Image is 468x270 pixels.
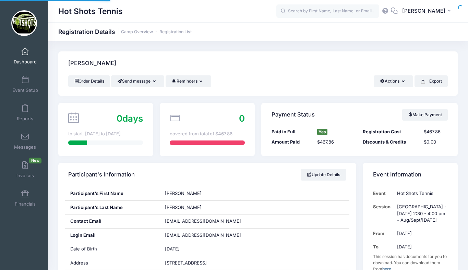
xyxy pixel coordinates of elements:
[166,75,211,87] button: Reminders
[65,242,160,256] div: Date of Birth
[394,227,447,240] td: [DATE]
[9,101,41,125] a: Reports
[9,129,41,153] a: Messages
[239,113,245,124] span: 0
[314,139,359,146] div: $467.86
[12,87,38,93] span: Event Setup
[65,187,160,200] div: Participant's First Name
[165,246,180,251] span: [DATE]
[373,187,394,200] td: Event
[58,3,123,19] h1: Hot Shots Tennis
[394,187,447,200] td: Hot Shots Tennis
[65,229,160,242] div: Login Email
[117,113,122,124] span: 0
[373,200,394,227] td: Session
[402,109,448,121] a: Make Payment
[68,165,135,185] h4: Participant's Information
[170,131,244,137] div: covered from total of $467.86
[121,29,153,35] a: Camp Overview
[398,3,458,19] button: [PERSON_NAME]
[165,205,202,210] span: [PERSON_NAME]
[165,218,241,224] span: [EMAIL_ADDRESS][DOMAIN_NAME]
[17,116,33,122] span: Reports
[9,186,41,210] a: Financials
[421,128,451,135] div: $467.86
[9,72,41,96] a: Event Setup
[165,232,251,239] span: [EMAIL_ADDRESS][DOMAIN_NAME]
[159,29,192,35] a: Registration List
[373,240,394,254] td: To
[272,105,315,124] h4: Payment Status
[317,129,327,135] span: Yes
[268,139,314,146] div: Amount Paid
[14,59,37,65] span: Dashboard
[65,214,160,228] div: Contact Email
[9,158,41,182] a: InvoicesNew
[165,191,202,196] span: [PERSON_NAME]
[58,28,192,35] h1: Registration Details
[421,139,451,146] div: $0.00
[9,44,41,68] a: Dashboard
[68,131,143,137] div: to start. [DATE] to [DATE]
[394,200,447,227] td: [GEOGRAPHIC_DATA] - [DATE] 2:30 - 4:00 pm - Aug/Sept/[DATE]
[68,75,110,87] a: Order Details
[268,128,314,135] div: Paid in Full
[394,240,447,254] td: [DATE]
[276,4,379,18] input: Search by First Name, Last Name, or Email...
[111,75,164,87] button: Send message
[15,201,36,207] span: Financials
[360,128,421,135] div: Registration Cost
[301,169,346,181] a: Update Details
[415,75,448,87] button: Export
[402,7,445,15] span: [PERSON_NAME]
[165,260,207,266] span: [STREET_ADDRESS]
[373,165,421,185] h4: Event Information
[360,139,421,146] div: Discounts & Credits
[14,144,36,150] span: Messages
[373,227,394,240] td: From
[16,173,34,179] span: Invoices
[65,256,160,270] div: Address
[65,201,160,214] div: Participant's Last Name
[11,10,37,36] img: Hot Shots Tennis
[117,112,143,125] div: days
[29,158,41,163] span: New
[374,75,413,87] button: Actions
[68,54,116,73] h4: [PERSON_NAME]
